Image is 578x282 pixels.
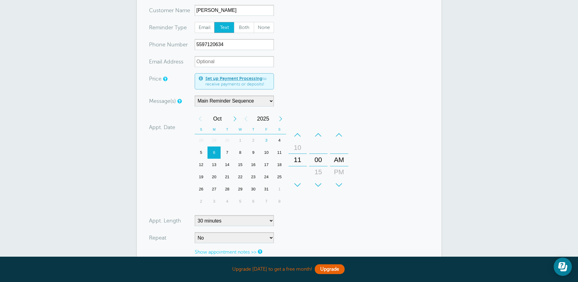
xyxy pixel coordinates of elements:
div: Thursday, October 30 [247,183,260,195]
div: Next Month [229,113,240,125]
div: 6 [207,146,221,159]
div: 4 [221,195,234,208]
div: Saturday, November 1 [273,183,286,195]
div: Wednesday, October 1 [234,134,247,146]
iframe: Resource center [554,258,572,276]
th: T [247,125,260,134]
div: Tuesday, October 21 [221,171,234,183]
div: Wednesday, October 15 [234,159,247,171]
div: 14 [221,159,234,171]
label: Text [214,22,234,33]
div: Tuesday, October 7 [221,146,234,159]
div: Sunday, September 28 [195,134,208,146]
span: Text [215,22,234,33]
div: Saturday, November 8 [273,195,286,208]
div: 29 [207,134,221,146]
div: Thursday, October 16 [247,159,260,171]
div: PM [332,166,346,178]
div: 25 [273,171,286,183]
div: Wednesday, October 8 [234,146,247,159]
div: 10 [260,146,273,159]
div: Upgrade [DATE] to get a free month! [137,263,441,276]
a: Upgrade [315,264,345,274]
div: Sunday, November 2 [195,195,208,208]
div: Friday, October 10 [260,146,273,159]
div: Sunday, October 19 [195,171,208,183]
div: Thursday, November 6 [247,195,260,208]
div: 16 [247,159,260,171]
span: October [206,113,229,125]
div: 19 [195,171,208,183]
label: Message(s) [149,98,176,104]
div: Monday, October 27 [207,183,221,195]
div: Saturday, October 18 [273,159,286,171]
input: Optional [195,56,274,67]
span: 2025 [251,113,275,125]
div: 13 [207,159,221,171]
div: 21 [221,171,234,183]
span: Ema [149,59,160,64]
div: ame [149,5,195,16]
div: 2 [195,195,208,208]
label: None [254,22,274,33]
div: Minutes [309,129,328,191]
div: ress [149,56,195,67]
div: 26 [195,183,208,195]
div: AM [332,154,346,166]
div: mber [149,39,195,50]
div: Saturday, October 25 [273,171,286,183]
div: 28 [221,183,234,195]
div: Previous Year [240,113,251,125]
div: 9 [247,146,260,159]
span: ne Nu [159,42,175,47]
div: Wednesday, November 5 [234,195,247,208]
div: 1 [273,183,286,195]
div: Sunday, October 5 [195,146,208,159]
div: 18 [273,159,286,171]
div: Wednesday, October 29 [234,183,247,195]
div: Monday, September 29 [207,134,221,146]
div: 7 [221,146,234,159]
div: Tuesday, October 28 [221,183,234,195]
label: Appt. Length [149,218,181,223]
div: 24 [260,171,273,183]
div: 17 [260,159,273,171]
th: F [260,125,273,134]
label: Reminder Type [149,25,187,30]
div: 23 [247,171,260,183]
div: 15 [234,159,247,171]
div: 1 [234,134,247,146]
div: 20 [207,171,221,183]
span: to receive payments or deposits! [205,76,270,87]
div: Friday, October 17 [260,159,273,171]
div: 11 [273,146,286,159]
div: 8 [273,195,286,208]
div: 4 [273,134,286,146]
div: 30 [311,178,326,190]
span: tomer N [159,8,179,13]
div: 11 [290,154,305,166]
div: 29 [234,183,247,195]
div: 8 [234,146,247,159]
div: 27 [207,183,221,195]
div: Monday, October 20 [207,171,221,183]
th: W [234,125,247,134]
span: Pho [149,42,159,47]
div: 12 [195,159,208,171]
div: Sunday, October 12 [195,159,208,171]
a: An optional price for the appointment. If you set a price, you can include a payment link in your... [163,77,167,81]
div: Tuesday, November 4 [221,195,234,208]
a: Set up Payment Processing [205,76,262,81]
a: Notes are for internal use only, and are not visible to your clients. [258,250,261,254]
div: Thursday, October 2 [247,134,260,146]
div: Tuesday, October 14 [221,159,234,171]
div: 6 [247,195,260,208]
div: 31 [260,183,273,195]
label: Price [149,76,161,81]
div: 00 [311,154,326,166]
div: 22 [234,171,247,183]
label: Email [195,22,215,33]
div: Thursday, October 9 [247,146,260,159]
div: Tuesday, September 30 [221,134,234,146]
